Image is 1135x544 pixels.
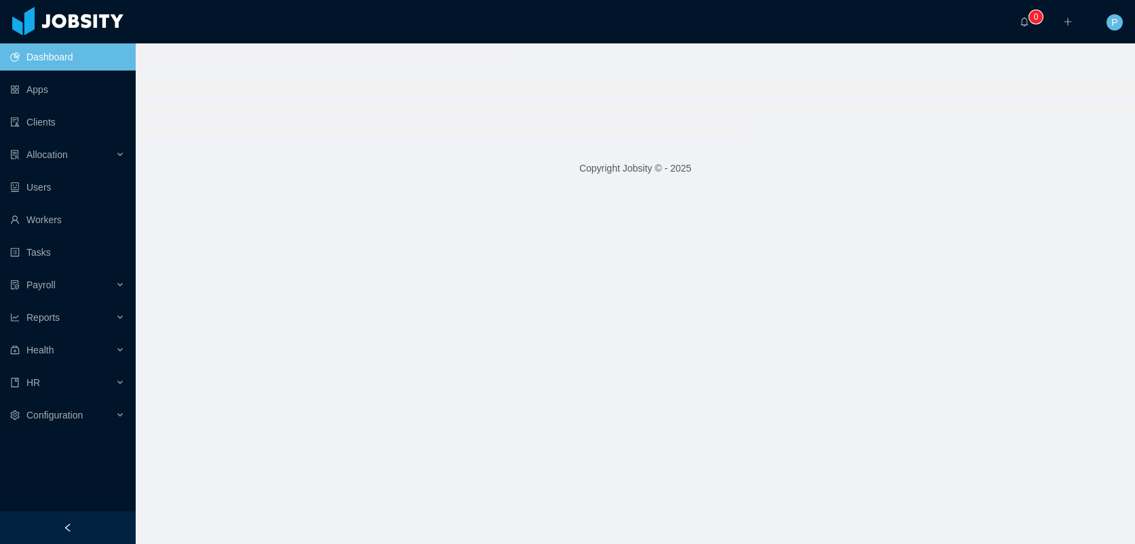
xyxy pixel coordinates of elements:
[1020,17,1029,26] i: icon: bell
[10,43,125,71] a: icon: pie-chartDashboard
[1063,17,1073,26] i: icon: plus
[10,239,125,266] a: icon: profileTasks
[1111,14,1117,31] span: P
[10,313,20,322] i: icon: line-chart
[136,145,1135,192] footer: Copyright Jobsity © - 2025
[26,312,60,323] span: Reports
[10,345,20,355] i: icon: medicine-box
[1029,10,1043,24] sup: 0
[26,149,68,160] span: Allocation
[10,410,20,420] i: icon: setting
[10,109,125,136] a: icon: auditClients
[26,410,83,421] span: Configuration
[10,150,20,159] i: icon: solution
[10,378,20,387] i: icon: book
[10,280,20,290] i: icon: file-protect
[10,76,125,103] a: icon: appstoreApps
[26,377,40,388] span: HR
[26,345,54,355] span: Health
[10,206,125,233] a: icon: userWorkers
[10,174,125,201] a: icon: robotUsers
[26,279,56,290] span: Payroll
